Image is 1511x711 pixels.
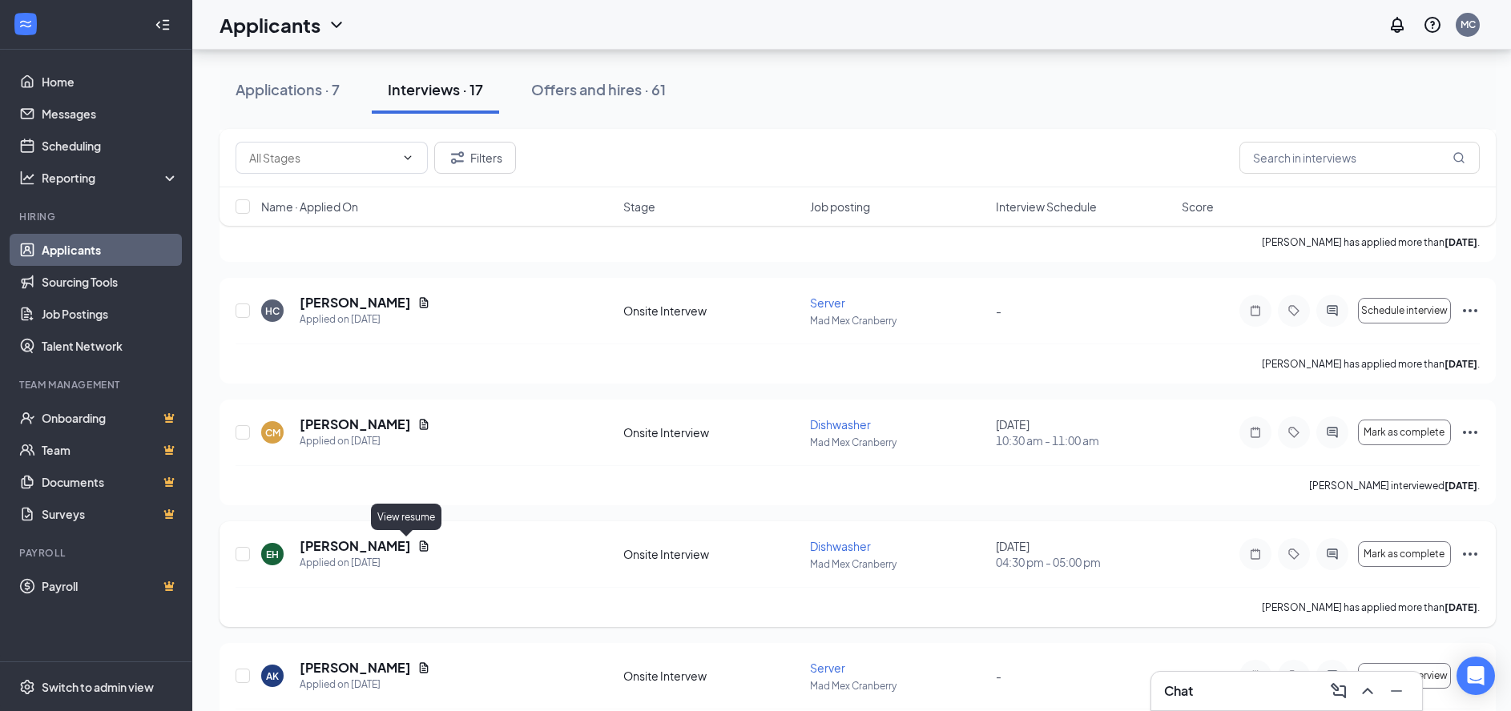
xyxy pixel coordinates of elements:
[1453,151,1465,164] svg: MagnifyingGlass
[300,537,411,555] h5: [PERSON_NAME]
[1457,657,1495,695] div: Open Intercom Messenger
[1423,15,1442,34] svg: QuestionInfo
[1461,301,1480,320] svg: Ellipses
[1361,305,1448,316] span: Schedule interview
[996,538,1172,570] div: [DATE]
[1358,541,1451,567] button: Mark as complete
[1358,681,1377,701] svg: ChevronUp
[1323,548,1342,560] svg: ActiveChat
[220,11,320,38] h1: Applicants
[19,378,175,392] div: Team Management
[42,466,179,498] a: DocumentsCrown
[42,498,179,530] a: SurveysCrown
[300,433,430,449] div: Applied on [DATE]
[623,199,655,215] span: Stage
[42,234,179,266] a: Applicants
[1323,304,1342,317] svg: ActiveChat
[42,679,154,695] div: Switch to admin view
[266,548,279,561] div: EH
[810,436,986,449] p: Mad Mex Cranberry
[1384,678,1409,704] button: Minimize
[1284,426,1303,439] svg: Tag
[300,311,430,327] div: Applied on [DATE]
[249,149,395,167] input: All Stages
[42,98,179,130] a: Messages
[1364,548,1445,560] span: Mark as complete
[42,402,179,434] a: OnboardingCrown
[327,15,346,34] svg: ChevronDown
[1461,18,1476,31] div: MC
[42,330,179,362] a: Talent Network
[1246,304,1265,317] svg: Note
[810,539,871,553] span: Dishwasher
[810,314,986,327] p: Mad Mex Cranberry
[1323,426,1342,439] svg: ActiveChat
[434,142,516,174] button: Filter Filters
[300,677,430,693] div: Applied on [DATE]
[1323,669,1342,682] svg: ActiveChat
[810,199,870,215] span: Job posting
[1182,199,1214,215] span: Score
[371,504,441,530] div: View resume
[265,426,280,440] div: CM
[155,17,171,33] svg: Collapse
[19,546,175,560] div: Payroll
[42,66,179,98] a: Home
[1461,423,1480,442] svg: Ellipses
[261,199,358,215] span: Name · Applied On
[300,659,411,677] h5: [PERSON_NAME]
[1284,669,1303,682] svg: Tag
[19,679,35,695] svg: Settings
[810,295,845,310] span: Server
[1358,420,1451,445] button: Mark as complete
[300,555,430,571] div: Applied on [DATE]
[1329,681,1348,701] svg: ComposeMessage
[19,210,175,223] div: Hiring
[1361,670,1448,681] span: Schedule interview
[1246,426,1265,439] svg: Note
[810,417,871,432] span: Dishwasher
[810,557,986,571] p: Mad Mex Cranberry
[1364,427,1445,438] span: Mark as complete
[996,416,1172,448] div: [DATE]
[19,170,35,186] svg: Analysis
[1284,548,1303,560] svg: Tag
[1262,357,1480,371] p: [PERSON_NAME] has applied more than .
[42,130,179,162] a: Scheduling
[623,668,800,684] div: Onsite Intervew
[417,540,430,552] svg: Document
[623,546,800,562] div: Onsite Interview
[1387,681,1406,701] svg: Minimize
[1358,663,1451,689] button: Schedule interview
[42,298,179,330] a: Job Postings
[1284,304,1303,317] svg: Tag
[265,304,280,318] div: HC
[1246,548,1265,560] svg: Note
[996,199,1097,215] span: Interview Schedule
[1445,480,1477,492] b: [DATE]
[531,79,666,99] div: Offers and hires · 61
[1388,15,1407,34] svg: Notifications
[266,669,279,683] div: AK
[1309,479,1480,492] p: [PERSON_NAME] interviewed .
[1239,142,1480,174] input: Search in interviews
[300,416,411,433] h5: [PERSON_NAME]
[42,434,179,466] a: TeamCrown
[42,266,179,298] a: Sourcing Tools
[1262,235,1480,249] p: [PERSON_NAME] has applied more than .
[1445,601,1477,613] b: [DATE]
[417,418,430,431] svg: Document
[42,170,179,186] div: Reporting
[417,296,430,309] svg: Document
[1164,682,1193,700] h3: Chat
[623,303,800,319] div: Onsite Intervew
[236,79,340,99] div: Applications · 7
[1358,298,1451,323] button: Schedule interview
[388,79,483,99] div: Interviews · 17
[417,661,430,674] svg: Document
[1355,678,1380,704] button: ChevronUp
[300,294,411,311] h5: [PERSON_NAME]
[448,148,467,167] svg: Filter
[42,570,179,602] a: PayrollCrown
[1326,678,1352,704] button: ComposeMessage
